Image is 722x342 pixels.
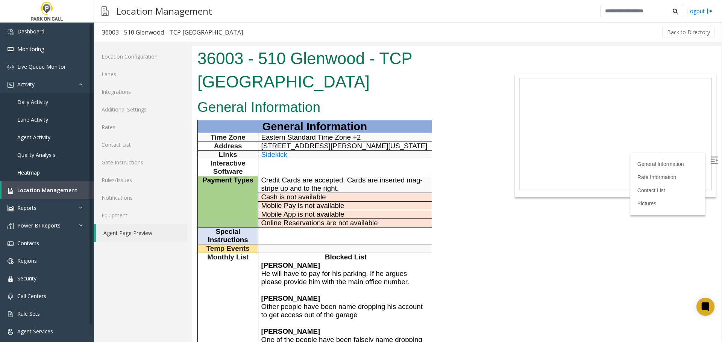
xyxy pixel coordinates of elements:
[102,27,243,37] div: 36003 - 510 Glenwood - TCP [GEOGRAPHIC_DATA]
[96,224,188,242] a: Agent Page Preview
[94,101,188,118] a: Additional Settings
[17,275,36,282] span: Security
[687,7,713,15] a: Logout
[70,130,231,146] span: Credit Cards are accepted. Cards are inserted mag-stripe up and to the right.
[112,2,216,20] h3: Location Management
[8,64,14,70] img: 'icon'
[70,249,231,306] span: Other people have been name dropping his account to get access out of the garage One of the peopl...
[8,47,14,53] img: 'icon'
[8,188,14,194] img: 'icon'
[16,182,56,198] span: Special Instructions
[17,63,66,70] span: Live Queue Monitor
[8,241,14,247] img: 'icon'
[94,154,188,171] a: Gate Instructions
[22,96,50,104] span: Address
[8,223,14,229] img: 'icon'
[17,169,40,176] span: Heatmap
[662,27,715,38] button: Back to Directory
[17,28,44,35] span: Dashboard
[70,173,186,181] span: Online Reservations are not available
[8,29,14,35] img: 'icon'
[17,81,35,88] span: Activity
[70,74,175,87] span: General Information
[17,187,77,194] span: Location Management
[8,294,14,300] img: 'icon'
[17,292,46,300] span: Call Centers
[70,156,153,164] span: Mobile Pay is not available
[70,249,129,256] b: [PERSON_NAME]
[17,328,53,335] span: Agent Services
[2,181,94,199] a: Location Management
[19,87,54,95] span: Time Zone
[70,87,169,95] span: Eastern Standard Time Zone +2
[94,48,188,65] a: Location Configuration
[70,106,96,112] a: Sidekick
[17,257,37,264] span: Regions
[70,215,129,223] span: [PERSON_NAME]
[17,116,48,123] span: Lane Activity
[133,207,175,215] span: Blocked List
[8,329,14,335] img: 'icon'
[17,204,36,211] span: Reports
[6,1,303,47] h1: 36003 - 510 Glenwood - TCP [GEOGRAPHIC_DATA]
[17,240,39,247] span: Contacts
[17,310,40,317] span: Rule Sets
[17,98,48,105] span: Daily Activity
[707,7,713,15] img: logout
[70,147,134,155] span: Cash is not available
[17,134,50,141] span: Agent Activity
[94,118,188,136] a: Rates
[8,258,14,264] img: 'icon'
[19,113,54,130] span: Interactive Software
[94,171,188,189] a: Rules/Issues
[446,128,485,134] a: Rate Information
[8,82,14,88] img: 'icon'
[70,224,218,240] span: He will have to pay for his parking. If he argues please provide him with the main office number.
[94,206,188,224] a: Equipment
[6,52,303,71] h2: General Information
[94,136,188,154] a: Contact List
[446,155,465,161] a: Pictures
[8,276,14,282] img: 'icon'
[102,2,109,20] img: pageIcon
[70,96,236,104] span: [STREET_ADDRESS][PERSON_NAME][US_STATE]
[17,222,61,229] span: Power BI Reports
[70,282,129,289] b: [PERSON_NAME]
[519,111,526,118] img: Open/Close Sidebar Menu
[70,164,153,172] span: Mobile App is not available
[8,311,14,317] img: 'icon'
[17,151,55,158] span: Quality Analysis
[15,199,58,206] span: Temp Events
[94,65,188,83] a: Lanes
[446,115,492,121] a: General Information
[15,207,57,215] span: Monthly List
[94,189,188,206] a: Notifications
[70,105,96,113] span: Sidekick
[27,105,46,113] span: Links
[11,130,62,138] span: Payment Types
[17,45,44,53] span: Monitoring
[94,83,188,101] a: Integrations
[8,205,14,211] img: 'icon'
[446,142,473,148] a: Contact List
